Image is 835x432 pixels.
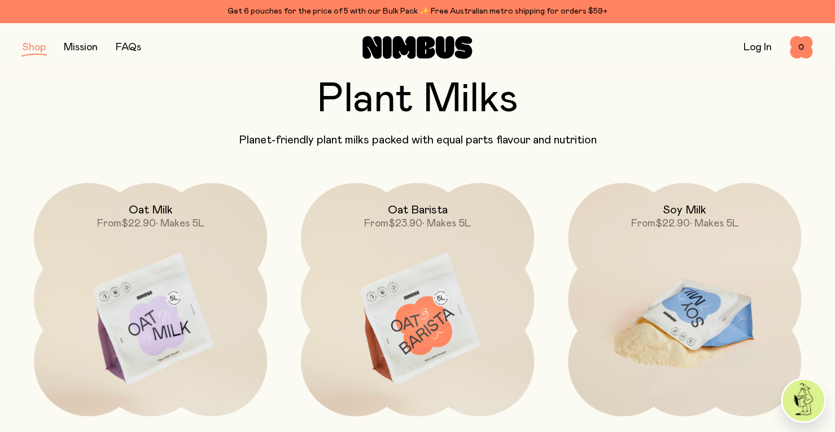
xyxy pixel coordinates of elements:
[690,219,738,229] span: • Makes 5L
[121,219,156,229] span: $22.90
[744,42,772,53] a: Log In
[422,219,471,229] span: • Makes 5L
[301,183,534,416] a: Oat BaristaFrom$23.90• Makes 5L
[97,219,121,229] span: From
[663,203,706,217] h2: Soy Milk
[364,219,388,229] span: From
[116,42,141,53] a: FAQs
[129,203,173,217] h2: Oat Milk
[790,36,812,59] button: 0
[568,183,801,416] a: Soy MilkFrom$22.90• Makes 5L
[64,42,98,53] a: Mission
[388,219,422,229] span: $23.90
[156,219,204,229] span: • Makes 5L
[631,219,655,229] span: From
[782,379,824,421] img: agent
[23,133,812,147] p: Planet-friendly plant milks packed with equal parts flavour and nutrition
[388,203,448,217] h2: Oat Barista
[23,5,812,18] div: Get 6 pouches for the price of 5 with our Bulk Pack ✨ Free Australian metro shipping for orders $59+
[23,79,812,120] h2: Plant Milks
[34,183,267,416] a: Oat MilkFrom$22.90• Makes 5L
[655,219,690,229] span: $22.90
